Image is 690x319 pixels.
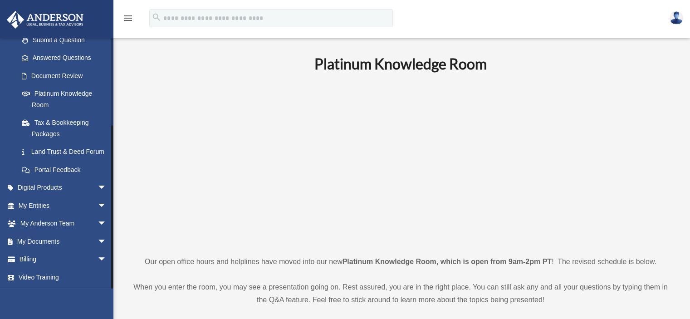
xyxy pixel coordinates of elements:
b: Platinum Knowledge Room [314,55,487,73]
a: My Documentsarrow_drop_down [6,232,120,250]
a: Document Review [13,67,120,85]
a: My Anderson Teamarrow_drop_down [6,215,120,233]
span: arrow_drop_down [98,232,116,251]
a: menu [122,16,133,24]
span: arrow_drop_down [98,215,116,233]
a: Billingarrow_drop_down [6,250,120,269]
img: Anderson Advisors Platinum Portal [4,11,86,29]
p: Our open office hours and helplines have moved into our new ! The revised schedule is below. [129,255,672,268]
span: arrow_drop_down [98,179,116,197]
a: Submit a Question [13,31,120,49]
span: arrow_drop_down [98,196,116,215]
a: My Entitiesarrow_drop_down [6,196,120,215]
i: menu [122,13,133,24]
a: Digital Productsarrow_drop_down [6,179,120,197]
iframe: 231110_Toby_KnowledgeRoom [264,85,537,239]
a: Platinum Knowledge Room [13,85,116,114]
a: Tax & Bookkeeping Packages [13,114,120,143]
strong: Platinum Knowledge Room, which is open from 9am-2pm PT [343,258,552,265]
i: search [152,12,161,22]
img: User Pic [670,11,683,25]
a: Video Training [6,268,120,286]
a: Land Trust & Deed Forum [13,143,120,161]
a: Answered Questions [13,49,120,67]
a: Portal Feedback [13,161,120,179]
span: arrow_drop_down [98,250,116,269]
p: When you enter the room, you may see a presentation going on. Rest assured, you are in the right ... [129,281,672,306]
